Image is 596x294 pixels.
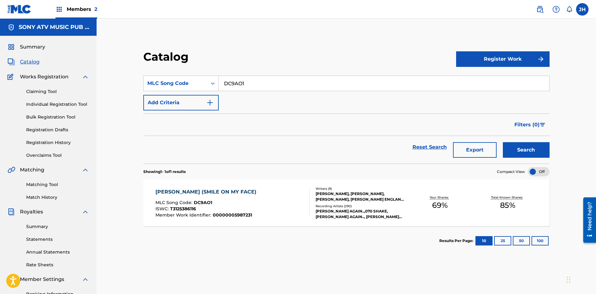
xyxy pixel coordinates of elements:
button: Search [503,142,550,158]
button: 25 [494,236,511,245]
span: Works Registration [20,73,69,81]
img: Royalties [7,208,15,216]
span: Catalog [20,58,40,66]
p: Your Shares: [430,195,450,200]
span: Matching [20,166,44,174]
span: ISWC : [155,206,170,212]
a: Matching Tool [26,181,89,188]
span: 69 % [432,200,448,211]
span: 85 % [500,200,515,211]
img: help [552,6,560,13]
img: Works Registration [7,73,16,81]
div: MLC Song Code [147,80,203,87]
span: 2 [94,6,97,12]
img: 9d2ae6d4665cec9f34b9.svg [206,99,214,106]
button: Export [453,142,497,158]
a: Public Search [534,3,546,16]
a: Summary [26,223,89,230]
span: DC9AO1 [194,200,212,205]
div: Notifications [566,6,572,12]
div: [PERSON_NAME] (SMILE ON MY FACE) [155,188,260,196]
a: Annual Statements [26,249,89,255]
span: Royalties [20,208,43,216]
div: [PERSON_NAME], [PERSON_NAME], [PERSON_NAME], [PERSON_NAME] ENGLAND, [PERSON_NAME] [PERSON_NAME] [... [316,191,406,202]
h2: Catalog [143,50,192,64]
div: Writers ( 9 ) [316,186,406,191]
img: f7272a7cc735f4ea7f67.svg [537,55,545,63]
h5: SONY ATV MUSIC PUB LLC [19,24,89,31]
span: Members [67,6,97,13]
img: Matching [7,166,15,174]
a: Rate Sheets [26,262,89,268]
img: Summary [7,43,15,51]
iframe: Resource Center [579,195,596,245]
img: search [536,6,544,13]
span: Member Work Identifier : [155,212,213,218]
span: MLC Song Code : [155,200,194,205]
a: Overclaims Tool [26,152,89,159]
span: Summary [20,43,45,51]
img: Member Settings [7,276,15,283]
a: [PERSON_NAME] (SMILE ON MY FACE)MLC Song Code:DC9AO1ISWC:T3125386116Member Work Identifier:000000... [143,180,550,226]
div: Help [550,3,562,16]
img: filter [540,123,545,127]
button: Filters (0) [511,117,550,133]
button: 50 [513,236,530,245]
button: 10 [475,236,493,245]
div: Recording Artists ( 290 ) [316,204,406,208]
div: [PERSON_NAME] AGAIN..,070 SHAKE, [PERSON_NAME] AGAIN.., [PERSON_NAME] AGAIN.., [PERSON_NAME] AGAI... [316,208,406,220]
img: Catalog [7,58,15,66]
a: SummarySummary [7,43,45,51]
img: expand [82,208,89,216]
img: Top Rightsholders [55,6,63,13]
img: MLC Logo [7,5,31,14]
a: Registration Drafts [26,127,89,133]
p: Showing 1 - 1 of 1 results [143,169,186,175]
a: Match History [26,194,89,201]
div: User Menu [576,3,589,16]
span: Member Settings [20,276,64,283]
img: Accounts [7,24,15,31]
span: Filters ( 0 ) [514,121,540,128]
button: Add Criteria [143,95,219,110]
img: expand [82,73,89,81]
button: 100 [532,236,549,245]
a: Registration History [26,139,89,146]
a: Reset Search [409,140,450,154]
span: Compact View [497,169,525,175]
p: Results Per Page: [439,238,475,244]
iframe: Chat Widget [565,264,596,294]
div: Drag [567,270,570,289]
img: expand [82,166,89,174]
a: Statements [26,236,89,243]
button: Register Work [456,51,550,67]
a: Claiming Tool [26,88,89,95]
span: T3125386116 [170,206,196,212]
span: 00000005987231 [213,212,252,218]
img: expand [82,276,89,283]
a: Individual Registration Tool [26,101,89,108]
form: Search Form [143,76,550,164]
a: Bulk Registration Tool [26,114,89,120]
a: CatalogCatalog [7,58,40,66]
p: Total Known Shares: [491,195,524,200]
